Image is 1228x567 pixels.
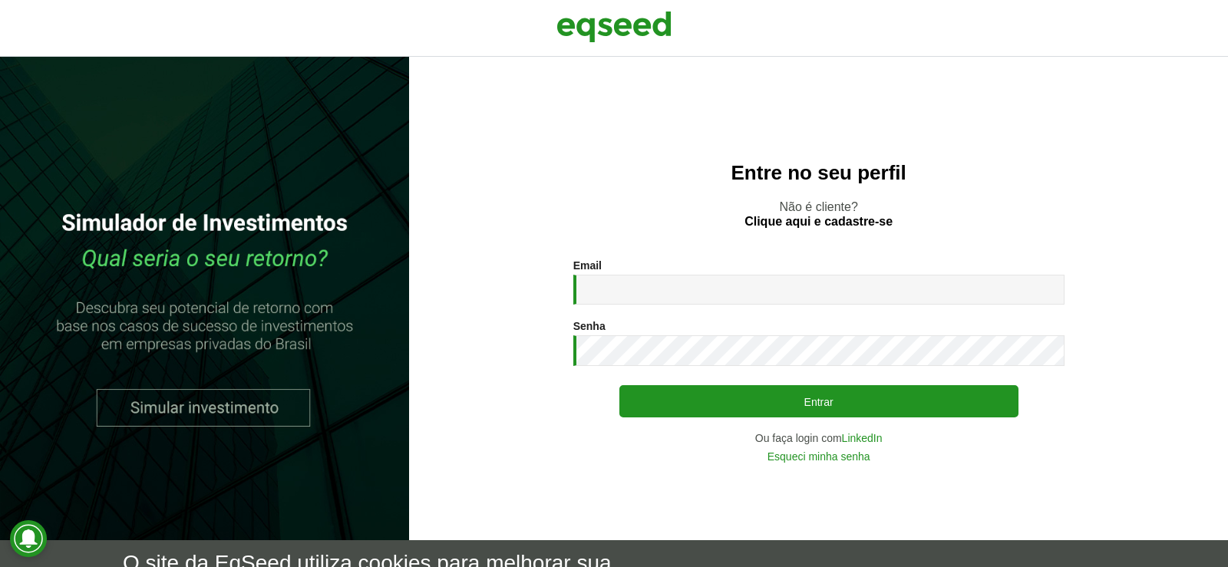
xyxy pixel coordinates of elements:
a: LinkedIn [842,433,883,443]
button: Entrar [619,385,1018,417]
img: EqSeed Logo [556,8,672,46]
h2: Entre no seu perfil [440,162,1197,184]
a: Esqueci minha senha [767,451,870,462]
label: Email [573,260,602,271]
a: Clique aqui e cadastre-se [744,216,893,228]
label: Senha [573,321,606,331]
div: Ou faça login com [573,433,1065,443]
p: Não é cliente? [440,199,1197,229]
